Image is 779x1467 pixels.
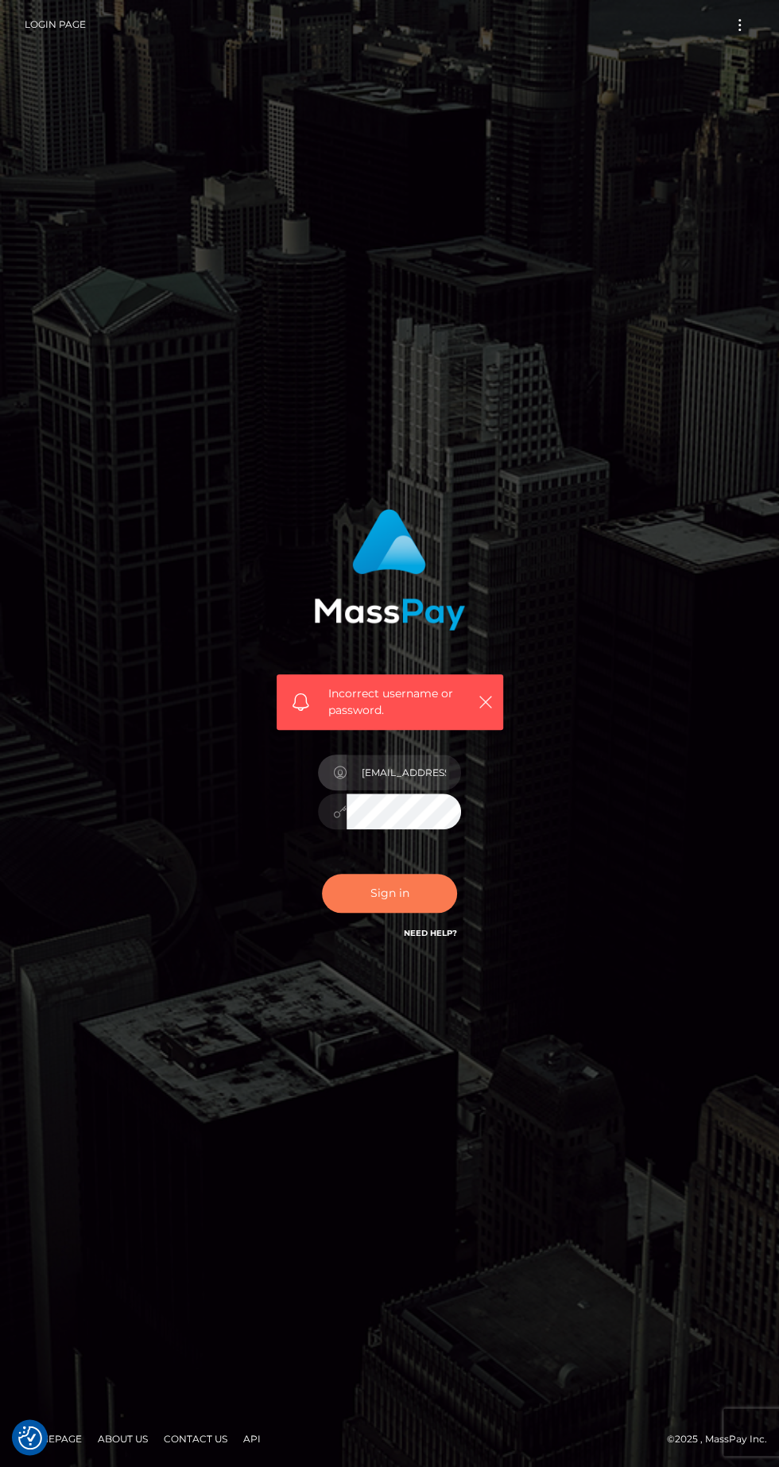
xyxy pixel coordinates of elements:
[322,874,457,913] button: Sign in
[328,685,470,719] span: Incorrect username or password.
[91,1426,154,1451] a: About Us
[725,14,754,36] button: Toggle navigation
[17,1426,88,1451] a: Homepage
[314,509,465,631] img: MassPay Login
[25,8,86,41] a: Login Page
[404,928,457,938] a: Need Help?
[18,1426,42,1450] button: Consent Preferences
[347,755,461,790] input: Username...
[18,1426,42,1450] img: Revisit consent button
[237,1426,267,1451] a: API
[12,1430,767,1448] div: © 2025 , MassPay Inc.
[157,1426,234,1451] a: Contact Us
